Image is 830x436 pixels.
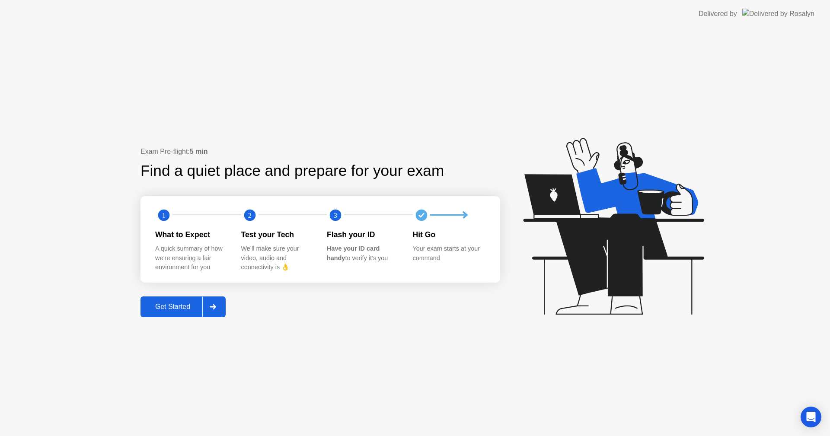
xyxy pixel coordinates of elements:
div: to verify it’s you [327,244,399,263]
div: Delivered by [699,9,737,19]
button: Get Started [140,296,226,317]
div: A quick summary of how we’re ensuring a fair environment for you [155,244,227,272]
div: Get Started [143,303,202,311]
div: Find a quiet place and prepare for your exam [140,159,445,182]
div: Exam Pre-flight: [140,146,500,157]
text: 2 [248,211,251,219]
div: Test your Tech [241,229,313,240]
div: What to Expect [155,229,227,240]
img: Delivered by Rosalyn [742,9,814,19]
text: 1 [162,211,166,219]
div: We’ll make sure your video, audio and connectivity is 👌 [241,244,313,272]
div: Hit Go [413,229,485,240]
b: Have your ID card handy [327,245,380,261]
div: Open Intercom Messenger [801,407,821,427]
div: Flash your ID [327,229,399,240]
div: Your exam starts at your command [413,244,485,263]
b: 5 min [190,148,208,155]
text: 3 [334,211,337,219]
